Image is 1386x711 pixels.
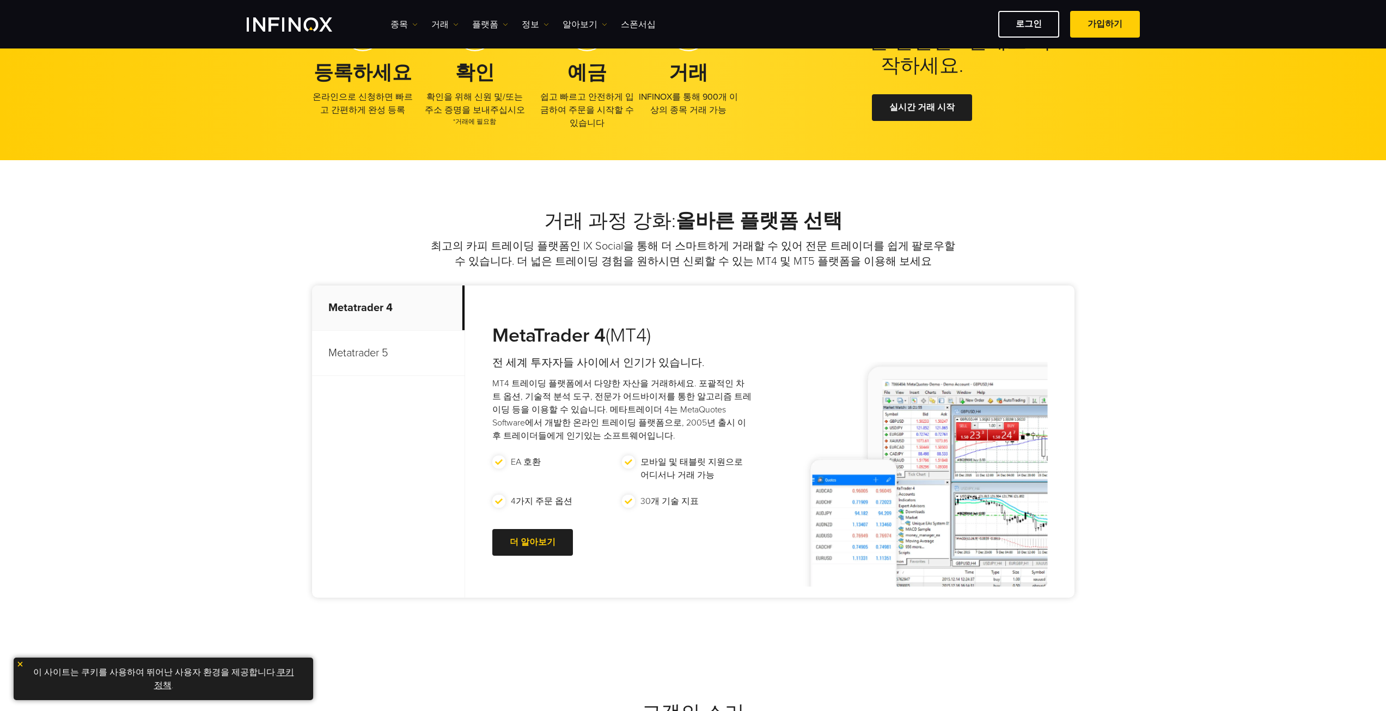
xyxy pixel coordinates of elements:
a: 더 알아보기 [492,529,573,556]
a: INFINOX Logo [247,17,358,32]
strong: 등록하세요 [314,61,412,84]
strong: 확인 [455,61,494,84]
strong: MetaTrader 4 [492,324,606,347]
h2: 거래 과정 강화: [312,209,1074,233]
strong: 올바른 플랫폼 선택 [676,209,842,233]
p: 최고의 카피 트레이딩 플랫폼인 IX Social을 통해 더 스마트하게 거래할 수 있어 전문 트레이더를 쉽게 팔로우할 수 있습니다. 더 넓은 트레이딩 경험을 원하시면 신뢰할 수... [429,239,957,269]
span: *거래에 필요함 [424,117,526,126]
a: 실시간 거래 시작 [872,94,972,121]
p: EA 호환 [511,455,541,469]
a: 종목 [390,18,418,31]
img: yellow close icon [16,660,24,668]
p: 이 사이트는 쿠키를 사용하여 뛰어난 사용자 환경을 제공합니다. . [19,663,308,695]
h3: (MT4) [492,324,752,348]
p: 30개 기술 지표 [640,495,699,508]
a: 스폰서십 [621,18,656,31]
p: MT4 트레이딩 플랫폼에서 다양한 자산을 거래하세요. 포괄적인 차트 옵션, 기술적 분석 도구, 전문가 어드바이저를 통한 알고리즘 트레이딩 등을 이용할 수 있습니다. 메타트레이... [492,377,752,442]
p: 모바일 및 태블릿 지원으로 어디서나 거래 가능 [640,455,747,482]
a: 거래 [431,18,459,31]
a: 가입하기 [1070,11,1140,38]
strong: 예금 [567,61,607,84]
h2: 를 간단한 4단계로 시작하세요. [786,30,1058,78]
p: 4가지 주문 옵션 [511,495,572,508]
strong: 거래 [669,61,708,84]
p: 확인을 위해 신원 및/또는 주소 증명을 보내주십시오 [424,90,526,126]
a: 플랫폼 [472,18,508,31]
h4: 전 세계 투자자들 사이에서 인기가 있습니다. [492,355,752,370]
p: 쉽고 빠르고 안전하게 입금하여 주문을 시작할 수 있습니다 [536,90,638,130]
p: 온라인으로 신청하면 빠르고 간편하게 완성 등록 [312,90,413,117]
p: Metatrader 4 [312,285,465,331]
a: 알아보기 [563,18,607,31]
a: 정보 [522,18,549,31]
p: INFINOX를 통해 900개 이상의 종목 거래 가능 [638,90,739,117]
a: 로그인 [998,11,1059,38]
p: Metatrader 5 [312,331,465,376]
